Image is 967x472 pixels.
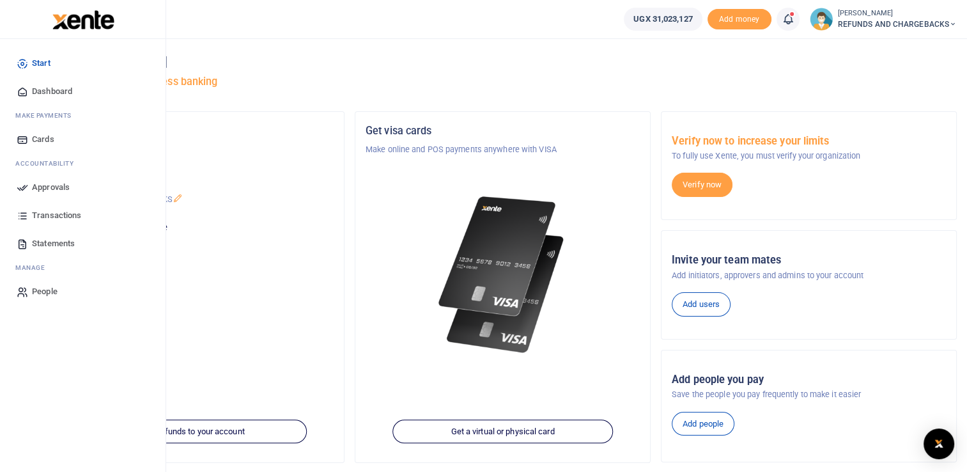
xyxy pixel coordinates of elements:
[32,133,54,146] span: Cards
[25,159,73,168] span: countability
[59,193,334,206] p: REFUNDS AND CHARGEBACKS
[59,174,334,187] h5: Account
[32,285,58,298] span: People
[924,429,954,459] div: Open Intercom Messenger
[672,150,946,162] p: To fully use Xente, you must verify your organization
[672,292,731,317] a: Add users
[32,181,70,194] span: Approvals
[10,153,155,173] li: Ac
[32,85,72,98] span: Dashboard
[22,263,45,272] span: anage
[366,125,640,138] h5: Get visa cards
[810,8,957,31] a: profile-user [PERSON_NAME] REFUNDS AND CHARGEBACKS
[672,135,946,148] h5: Verify now to increase your limits
[672,269,946,282] p: Add initiators, approvers and admins to your account
[10,258,155,278] li: M
[672,374,946,386] h5: Add people you pay
[10,173,155,201] a: Approvals
[838,8,957,19] small: [PERSON_NAME]
[619,8,707,31] li: Wallet ballance
[32,57,50,70] span: Start
[49,75,957,88] h5: Welcome to better business banking
[32,237,75,250] span: Statements
[51,14,114,24] a: logo-small logo-large logo-large
[672,173,732,197] a: Verify now
[672,254,946,267] h5: Invite your team mates
[59,125,334,138] h5: Organization
[434,187,571,363] img: xente-_physical_cards.png
[32,209,81,222] span: Transactions
[624,8,702,31] a: UGX 31,023,127
[22,111,72,120] span: ake Payments
[59,237,334,250] h5: UGX 31,023,127
[10,49,155,77] a: Start
[49,55,957,69] h4: Hello [PERSON_NAME]
[810,8,833,31] img: profile-user
[366,143,640,156] p: Make online and POS payments anywhere with VISA
[10,278,155,306] a: People
[708,13,771,23] a: Add money
[59,221,334,234] p: Your current account balance
[10,125,155,153] a: Cards
[708,9,771,30] span: Add money
[838,19,957,30] span: REFUNDS AND CHARGEBACKS
[86,420,307,444] a: Add funds to your account
[10,77,155,106] a: Dashboard
[672,388,946,401] p: Save the people you pay frequently to make it easier
[10,230,155,258] a: Statements
[59,143,334,156] p: XENTE TECH LIMITED
[52,10,114,29] img: logo-large
[10,106,155,125] li: M
[10,201,155,230] a: Transactions
[672,412,734,436] a: Add people
[708,9,771,30] li: Toup your wallet
[633,13,692,26] span: UGX 31,023,127
[392,420,614,444] a: Get a virtual or physical card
